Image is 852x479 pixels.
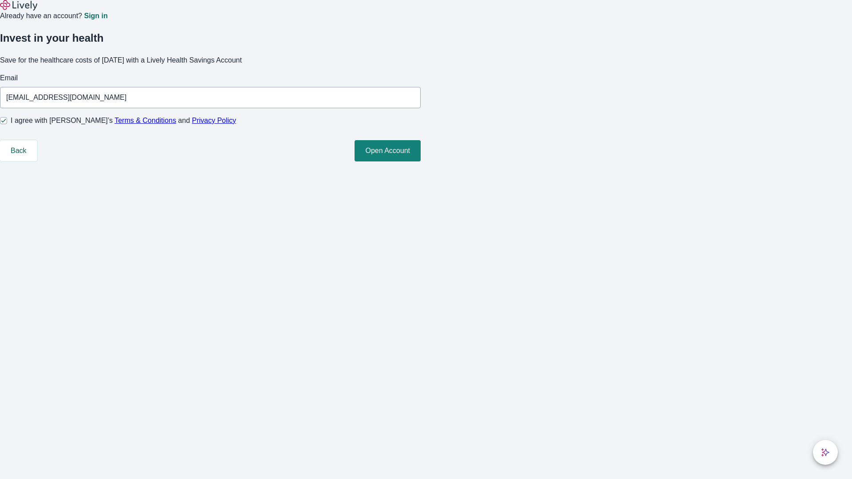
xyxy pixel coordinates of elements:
button: chat [813,440,838,465]
a: Terms & Conditions [114,117,176,124]
span: I agree with [PERSON_NAME]’s and [11,115,236,126]
a: Privacy Policy [192,117,237,124]
a: Sign in [84,12,107,20]
svg: Lively AI Assistant [821,448,830,457]
button: Open Account [355,140,421,161]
